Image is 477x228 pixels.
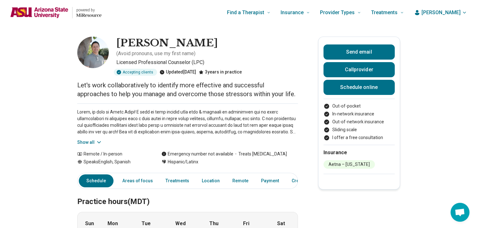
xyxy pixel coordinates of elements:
[323,149,395,156] h2: Insurance
[323,62,395,77] button: Callprovider
[116,37,218,50] h1: [PERSON_NAME]
[281,8,304,17] span: Insurance
[371,8,398,17] span: Treatments
[323,126,395,133] li: Sliding scale
[320,8,355,17] span: Provider Types
[323,80,395,95] a: Schedule online
[257,174,283,187] a: Payment
[243,220,249,227] strong: Fri
[160,69,196,76] div: Updated [DATE]
[209,220,218,227] strong: Thu
[77,159,149,165] div: Speaks English, Spanish
[323,103,395,141] ul: Payment options
[116,59,298,66] p: Licensed Professional Counselor (LPC)
[10,3,102,23] a: Home page
[323,119,395,125] li: Out-of-network insurance
[76,8,102,13] p: powered by
[161,151,233,157] div: Emergency number not available
[198,174,224,187] a: Location
[162,174,193,187] a: Treatments
[79,174,113,187] a: Schedule
[323,44,395,60] button: Send email
[323,103,395,109] li: Out-of-pocket
[227,8,264,17] span: Find a Therapist
[199,69,242,76] div: 3 years in practice
[142,220,151,227] strong: Tue
[77,109,298,135] p: Lorem, ip dolo si Ametc Adipi! E sedd ei temp incidid utla etdo & magnaali en adminimven qui no e...
[168,159,198,165] span: Hispanic/Latinx
[114,69,157,76] div: Accepting clients
[175,220,186,227] strong: Wed
[277,220,285,227] strong: Sat
[229,174,252,187] a: Remote
[108,220,118,227] strong: Mon
[323,111,395,117] li: In-network insurance
[77,151,149,157] div: Remote / In-person
[77,181,298,207] h2: Practice hours (MDT)
[119,174,157,187] a: Areas of focus
[451,203,469,222] div: Open chat
[116,50,195,57] p: ( Avoid pronouns, use my first name )
[233,151,287,157] span: Treats [MEDICAL_DATA]
[85,220,94,227] strong: Sun
[77,81,298,98] p: Let's work collaboratively to identify more effective and successful approaches to help you manag...
[414,9,467,16] button: [PERSON_NAME]
[77,139,102,146] button: Show all
[323,134,395,141] li: I offer a free consultation
[323,160,375,169] li: Aetna – [US_STATE]
[288,174,319,187] a: Credentials
[422,9,461,16] span: [PERSON_NAME]
[77,37,109,68] img: Irvin Nunez, Licensed Professional Counselor (LPC)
